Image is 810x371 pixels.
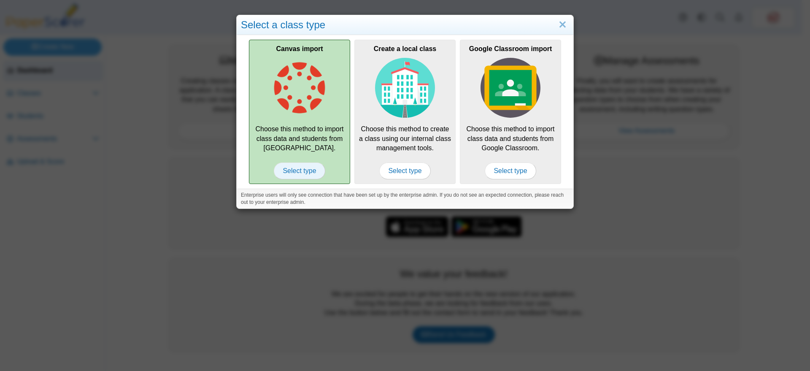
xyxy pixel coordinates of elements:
span: Select type [379,162,430,179]
div: Choose this method to import class data and students from Google Classroom. [460,40,561,184]
div: Select a class type [237,15,573,35]
a: Canvas import Choose this method to import class data and students from [GEOGRAPHIC_DATA]. Select... [249,40,350,184]
b: Canvas import [276,45,323,52]
img: class-type-canvas.png [270,58,329,118]
div: Enterprise users will only see connection that have been set up by the enterprise admin. If you d... [237,189,573,209]
b: Create a local class [374,45,437,52]
div: Choose this method to import class data and students from [GEOGRAPHIC_DATA]. [249,40,350,184]
span: Select type [485,162,536,179]
img: class-type-local.svg [375,58,435,118]
a: Close [556,18,569,32]
b: Google Classroom import [469,45,552,52]
a: Google Classroom import Choose this method to import class data and students from Google Classroo... [460,40,561,184]
img: class-type-google-classroom.svg [481,58,540,118]
div: Choose this method to create a class using our internal class management tools. [354,40,456,184]
a: Create a local class Choose this method to create a class using our internal class management too... [354,40,456,184]
span: Select type [274,162,325,179]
